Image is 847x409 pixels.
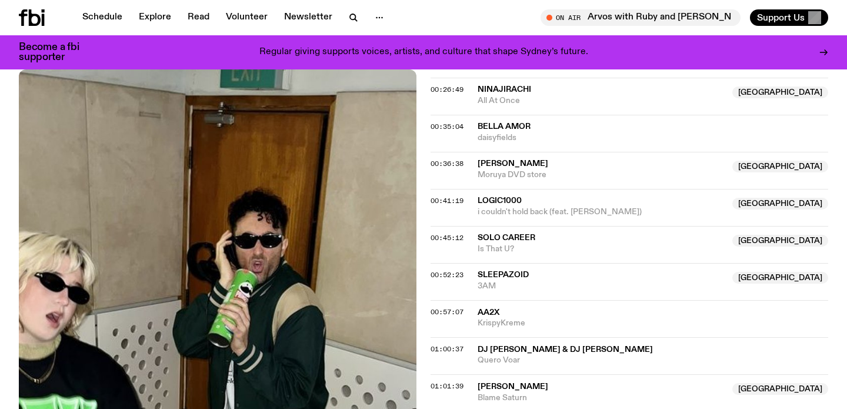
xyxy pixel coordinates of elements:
a: Volunteer [219,9,275,26]
span: [GEOGRAPHIC_DATA] [732,198,828,210]
span: 00:36:38 [431,159,463,168]
button: On AirArvos with Ruby and [PERSON_NAME] [541,9,741,26]
span: bella amor [478,122,531,131]
span: Logic1000 [478,197,522,205]
span: Solo Career [478,234,535,242]
span: 00:45:12 [431,233,463,242]
span: AA2x [478,308,499,317]
span: Support Us [757,12,805,23]
span: 00:57:07 [431,307,463,317]
a: Newsletter [277,9,339,26]
a: Schedule [75,9,129,26]
span: Quero Voar [478,355,828,366]
span: 00:26:49 [431,85,463,94]
span: [GEOGRAPHIC_DATA] [732,383,828,395]
a: Read [181,9,216,26]
span: 3AM [478,281,725,292]
span: 01:00:37 [431,344,463,354]
span: Blame Saturn [478,393,725,404]
span: [GEOGRAPHIC_DATA] [732,272,828,284]
span: [GEOGRAPHIC_DATA] [732,235,828,247]
span: [GEOGRAPHIC_DATA] [732,87,828,98]
button: Support Us [750,9,828,26]
span: 00:35:04 [431,122,463,131]
a: Explore [132,9,178,26]
span: Moruya DVD store [478,169,725,181]
span: 00:41:19 [431,196,463,205]
span: i couldn't hold back (feat. [PERSON_NAME]) [478,207,725,218]
span: 00:52:23 [431,270,463,280]
span: KrispyKreme [478,318,828,329]
span: [GEOGRAPHIC_DATA] [732,161,828,172]
span: sleepazoid [478,271,529,279]
span: [PERSON_NAME] [478,383,548,391]
span: DJ [PERSON_NAME] & DJ [PERSON_NAME] [478,345,653,354]
span: Ninajirachi [478,85,531,94]
span: Is That U? [478,244,725,255]
span: 01:01:39 [431,381,463,391]
p: Regular giving supports voices, artists, and culture that shape Sydney’s future. [259,47,588,58]
span: All At Once [478,95,725,107]
h3: Become a fbi supporter [19,42,94,62]
span: [PERSON_NAME] [478,159,548,168]
span: daisyfields [478,132,828,144]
